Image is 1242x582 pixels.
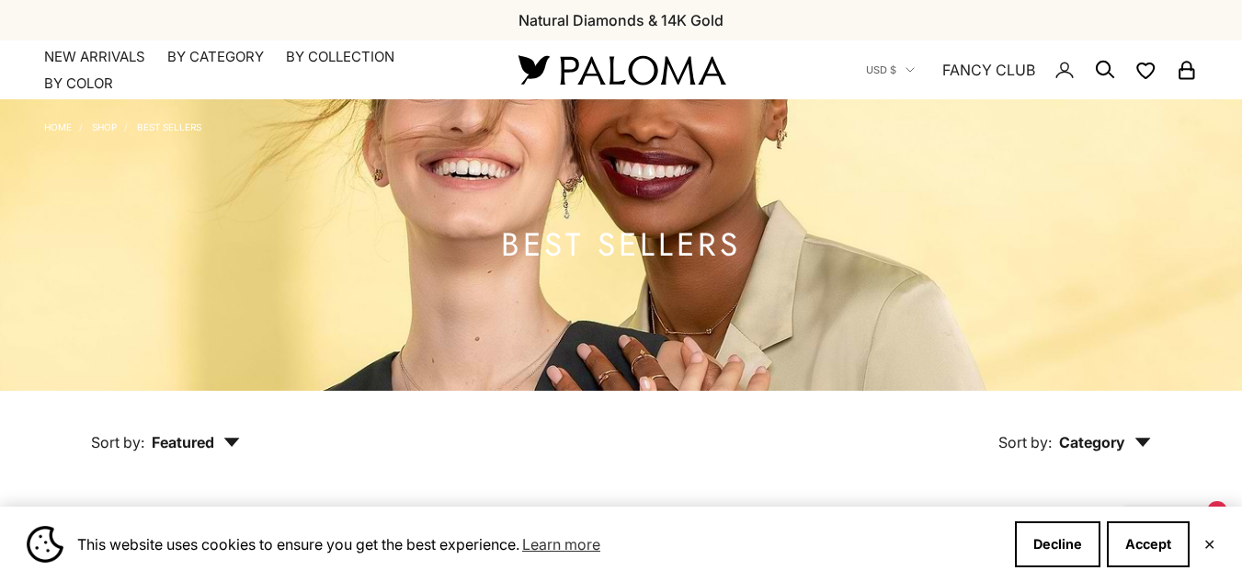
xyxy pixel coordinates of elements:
[27,526,63,563] img: Cookie banner
[1059,433,1151,451] span: Category
[866,62,896,78] span: USD $
[44,74,113,93] summary: By Color
[49,391,282,468] button: Sort by: Featured
[92,121,117,132] a: Shop
[518,8,724,32] p: Natural Diamonds & 14K Gold
[998,433,1052,451] span: Sort by:
[44,48,474,93] nav: Primary navigation
[1203,539,1215,550] button: Close
[137,121,201,132] a: BEST SELLERS
[1015,521,1100,567] button: Decline
[44,48,145,66] a: NEW ARRIVALS
[519,531,603,558] a: Learn more
[152,433,240,451] span: Featured
[286,48,394,66] summary: By Collection
[956,391,1193,468] button: Sort by: Category
[77,531,1000,558] span: This website uses cookies to ensure you get the best experience.
[1107,521,1190,567] button: Accept
[501,234,741,257] h1: BEST SELLERS
[866,62,915,78] button: USD $
[167,48,264,66] summary: By Category
[942,58,1035,82] a: FANCY CLUB
[866,40,1198,99] nav: Secondary navigation
[44,118,201,132] nav: Breadcrumb
[91,433,144,451] span: Sort by:
[44,121,72,132] a: Home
